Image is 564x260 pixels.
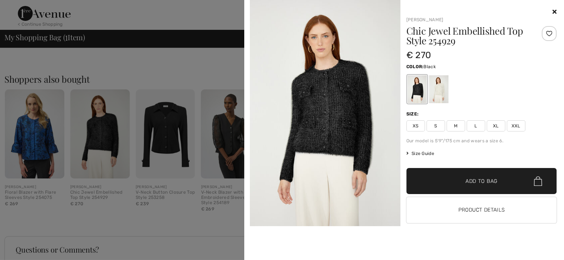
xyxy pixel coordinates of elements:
[426,120,445,131] span: S
[507,120,525,131] span: XXL
[406,150,434,157] span: Size Guide
[406,64,424,69] span: Color:
[406,168,557,194] button: Add to Bag
[406,120,425,131] span: XS
[406,26,532,45] h1: Chic Jewel Embellished Top Style 254929
[406,197,557,223] button: Product Details
[467,120,485,131] span: L
[406,137,557,144] div: Our model is 5'9"/175 cm and wears a size 6.
[429,75,448,103] div: Ivory/gold
[406,17,444,22] a: [PERSON_NAME]
[487,120,505,131] span: XL
[407,75,426,103] div: Black
[465,177,497,185] span: Add to Bag
[423,64,436,69] span: Black
[16,5,32,12] span: Chat
[406,111,420,117] div: Size:
[406,50,431,60] span: € 270
[447,120,465,131] span: M
[534,176,542,186] img: Bag.svg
